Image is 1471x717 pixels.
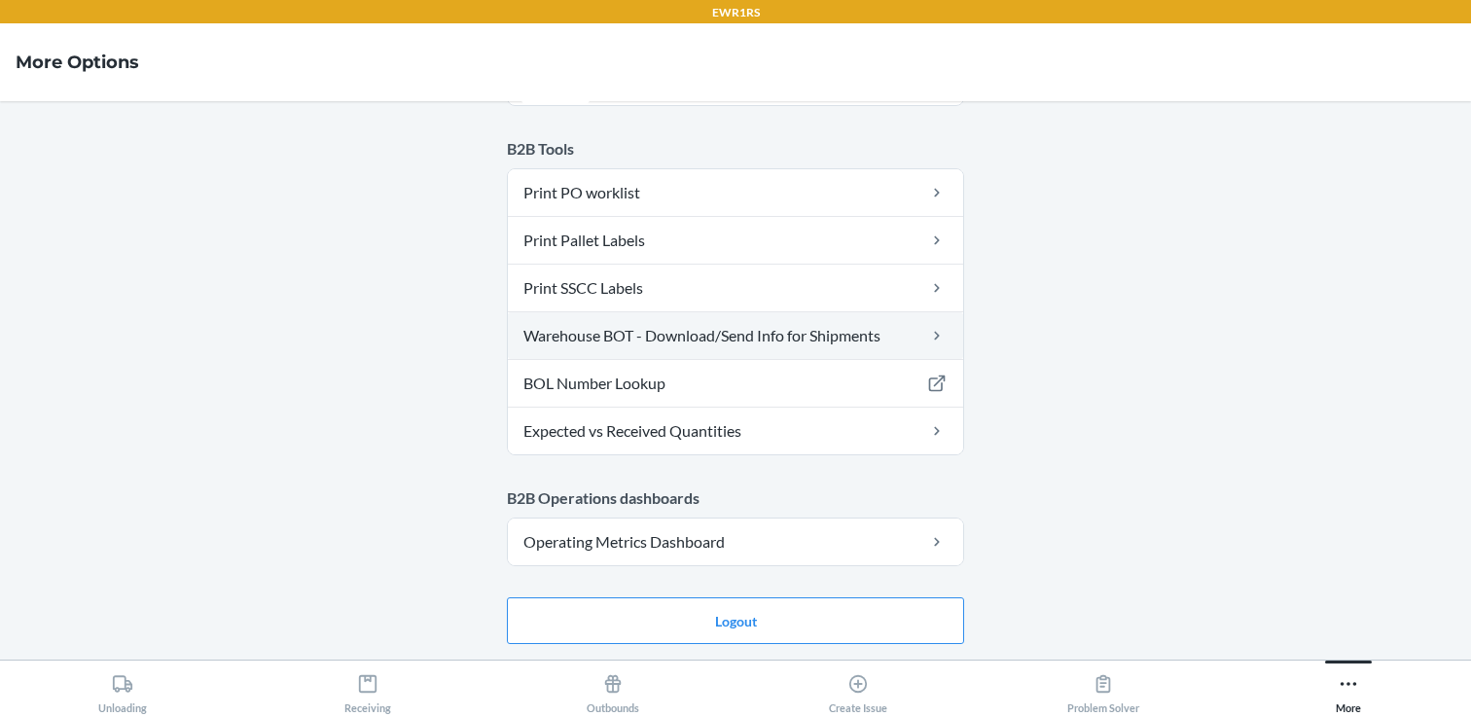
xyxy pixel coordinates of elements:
a: Print Pallet Labels [508,217,963,264]
p: B2B Tools [507,137,964,161]
button: Receiving [245,661,490,714]
div: Unloading [98,665,147,714]
button: Create Issue [735,661,981,714]
button: Problem Solver [981,661,1226,714]
a: Warehouse BOT - Download/Send Info for Shipments [508,312,963,359]
p: EWR1RS [712,4,760,21]
div: Problem Solver [1067,665,1139,714]
div: Outbounds [587,665,639,714]
button: Logout [507,597,964,644]
a: Print PO worklist [508,169,963,216]
div: Receiving [344,665,391,714]
p: B2B Operations dashboards [507,486,964,510]
a: BOL Number Lookup [508,360,963,407]
button: Outbounds [490,661,735,714]
a: Print SSCC Labels [508,265,963,311]
a: Expected vs Received Quantities [508,408,963,454]
button: More [1226,661,1471,714]
div: More [1336,665,1361,714]
a: Operating Metrics Dashboard [508,519,963,565]
div: Create Issue [829,665,887,714]
h4: More Options [16,50,139,75]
